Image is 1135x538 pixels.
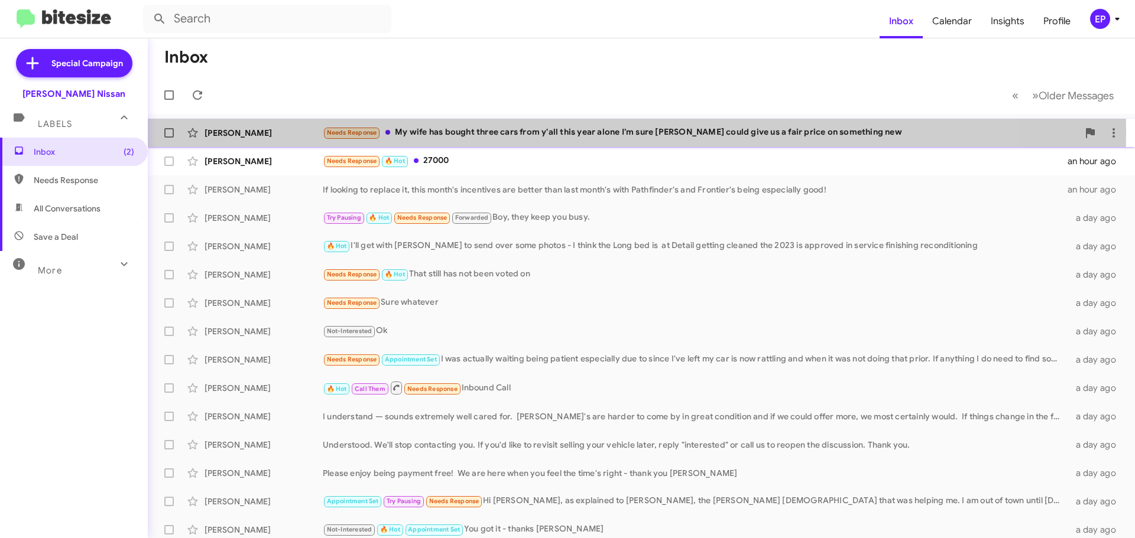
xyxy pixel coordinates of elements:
a: Calendar [923,4,981,38]
div: an hour ago [1068,155,1126,167]
div: a day ago [1069,410,1126,422]
nav: Page navigation example [1006,83,1121,107]
a: Inbox [880,4,923,38]
div: [PERSON_NAME] [205,212,323,224]
a: Special Campaign [16,49,132,77]
span: 🔥 Hot [369,214,389,221]
button: Previous [1005,83,1026,107]
div: [PERSON_NAME] [205,382,323,394]
span: 🔥 Hot [327,242,347,250]
span: Needs Response [397,214,447,221]
span: Needs Response [327,299,377,307]
div: [PERSON_NAME] [205,354,323,366]
div: [PERSON_NAME] [205,467,323,479]
span: 🔥 Hot [380,526,400,533]
div: a day ago [1069,212,1126,224]
div: a day ago [1069,354,1126,366]
div: a day ago [1069,467,1126,479]
div: [PERSON_NAME] [205,439,323,451]
div: a day ago [1069,439,1126,451]
input: Search [143,5,391,33]
div: a day ago [1069,240,1126,252]
span: Not-Interested [327,327,372,335]
span: Needs Response [327,356,377,363]
span: All Conversations [34,203,100,214]
div: [PERSON_NAME] [205,325,323,337]
div: Sure whatever [323,296,1069,309]
div: Understood. We'll stop contacting you. If you'd like to revisit selling your vehicle later, reply... [323,439,1069,451]
div: [PERSON_NAME] [205,269,323,281]
div: Boy, they keep you busy. [323,211,1069,224]
div: That still has not been voted on [323,268,1069,281]
button: Next [1025,83,1121,107]
div: My wife has bought three cars from y'all this year alone I'm sure [PERSON_NAME] could give us a f... [323,126,1078,139]
div: a day ago [1069,495,1126,507]
span: 🔥 Hot [385,157,405,165]
span: 🔥 Hot [327,385,347,393]
span: Call Them [355,385,385,393]
div: I'll get with [PERSON_NAME] to send over some photos - I think the Long bed is at Detail getting ... [323,239,1069,253]
div: Inbound Call [323,380,1069,395]
div: [PERSON_NAME] [205,495,323,507]
span: Appointment Set [327,497,379,505]
span: Try Pausing [387,497,421,505]
span: Not-Interested [327,526,372,533]
span: Special Campaign [51,57,123,69]
h1: Inbox [164,48,208,67]
span: Needs Response [34,174,134,186]
div: [PERSON_NAME] [205,297,323,309]
span: Save a Deal [34,231,78,243]
span: Needs Response [327,157,377,165]
div: 27000 [323,154,1068,168]
div: I was actually waiting being patient especially due to since I've left my car is now rattling and... [323,353,1069,366]
div: [PERSON_NAME] [205,184,323,195]
span: More [38,265,62,276]
div: EP [1090,9,1110,29]
div: I understand — sounds extremely well cared for. [PERSON_NAME]'s are harder to come by in great co... [323,410,1069,422]
span: Older Messages [1039,89,1114,102]
span: Try Pausing [327,214,361,221]
span: « [1012,88,1019,103]
div: [PERSON_NAME] [205,240,323,252]
span: Appointment Set [385,356,437,363]
span: Labels [38,119,72,129]
div: [PERSON_NAME] [205,155,323,167]
a: Profile [1034,4,1080,38]
span: Inbox [34,146,134,158]
span: » [1032,88,1039,103]
div: [PERSON_NAME] [205,127,323,139]
span: Needs Response [327,270,377,278]
div: [PERSON_NAME] [205,524,323,536]
div: If looking to replace it, this month's incentives are better than last month's with Pathfinder's ... [323,184,1068,195]
div: [PERSON_NAME] [205,410,323,422]
span: 🔥 Hot [385,270,405,278]
div: [PERSON_NAME] Nissan [22,88,125,100]
div: an hour ago [1068,184,1126,195]
span: Needs Response [327,129,377,136]
div: a day ago [1069,325,1126,337]
span: (2) [124,146,134,158]
div: Ok [323,324,1069,338]
div: a day ago [1069,269,1126,281]
a: Insights [981,4,1034,38]
div: Hi [PERSON_NAME], as explained to [PERSON_NAME], the [PERSON_NAME] [DEMOGRAPHIC_DATA] that was he... [323,494,1069,508]
span: Needs Response [407,385,458,393]
div: You got it - thanks [PERSON_NAME] [323,523,1069,536]
div: Please enjoy being payment free! We are here when you feel the time's right - thank you [PERSON_N... [323,467,1069,479]
div: a day ago [1069,297,1126,309]
span: Appointment Set [408,526,460,533]
span: Needs Response [429,497,479,505]
div: a day ago [1069,382,1126,394]
div: a day ago [1069,524,1126,536]
button: EP [1080,9,1122,29]
span: Forwarded [452,213,491,224]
